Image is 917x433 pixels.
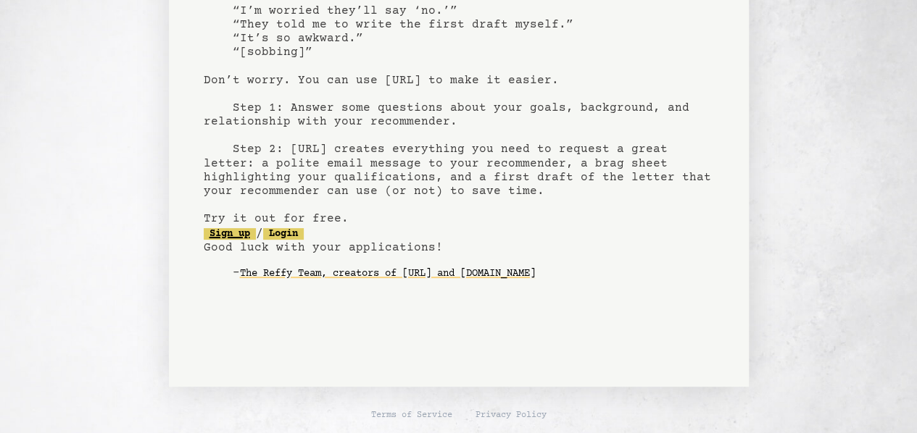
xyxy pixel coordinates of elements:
a: Sign up [204,228,256,240]
a: Terms of Service [371,410,452,421]
a: Login [263,228,304,240]
div: - [233,266,714,281]
a: The Reffy Team, creators of [URL] and [DOMAIN_NAME] [240,262,536,285]
a: Privacy Policy [476,410,547,421]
